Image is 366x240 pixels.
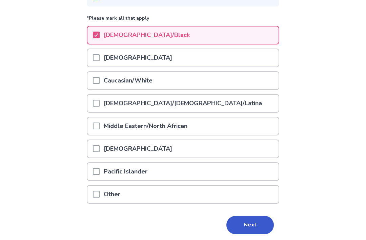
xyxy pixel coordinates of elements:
[100,118,191,135] p: Middle Eastern/North African
[226,216,274,235] button: Next
[100,95,266,112] p: [DEMOGRAPHIC_DATA]/[DEMOGRAPHIC_DATA]/Latina
[100,141,176,158] p: [DEMOGRAPHIC_DATA]
[87,15,279,26] p: *Please mark all that apply
[100,72,157,90] p: Caucasian/White
[100,50,176,67] p: [DEMOGRAPHIC_DATA]
[100,186,124,203] p: Other
[100,163,151,181] p: Pacific Islander
[100,27,194,44] p: [DEMOGRAPHIC_DATA]/Black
